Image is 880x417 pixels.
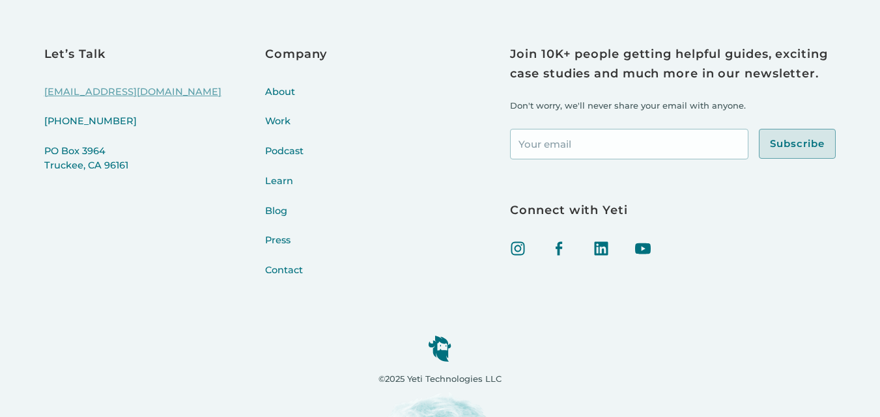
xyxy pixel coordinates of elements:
p: ©2025 Yeti Technologies LLC [378,372,502,386]
input: Your email [510,129,748,159]
a: Work [265,114,327,144]
a: Podcast [265,144,327,174]
a: About [265,85,327,115]
h3: Connect with Yeti [510,201,836,221]
h3: Company [265,45,327,64]
input: Subscribe [759,129,836,159]
a: Contact [265,263,327,293]
a: Learn [265,174,327,204]
form: Footer Newsletter Signup [510,129,836,159]
a: PO Box 3964Truckee, CA 96161 [44,144,221,189]
a: [PHONE_NUMBER] [44,114,221,144]
a: [EMAIL_ADDRESS][DOMAIN_NAME] [44,85,221,115]
img: Youtube icon [635,241,651,256]
p: Don't worry, we'll never share your email with anyone. [510,99,836,113]
h3: Join 10K+ people getting helpful guides, exciting case studies and much more in our newsletter. [510,45,836,83]
img: linked in icon [593,241,609,256]
a: Blog [265,204,327,234]
img: Instagram icon [510,241,526,256]
a: Press [265,234,327,263]
h3: Let’s Talk [44,45,221,64]
img: facebook icon [552,241,567,256]
img: yeti logo icon [428,335,451,362]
